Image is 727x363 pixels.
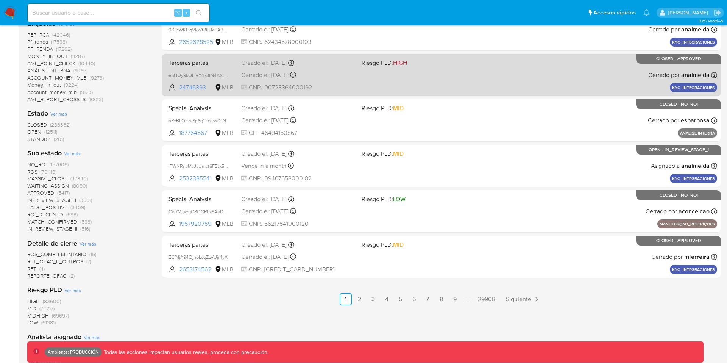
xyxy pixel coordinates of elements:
[185,9,187,16] span: s
[175,9,181,16] span: ⌥
[102,349,268,356] p: Todas las acciones impactan usuarios reales, proceda con precaución.
[699,18,723,24] span: 3.157.1-hotfix-5
[593,9,636,17] span: Accesos rápidos
[713,9,721,17] a: Salir
[48,350,99,354] p: Ambiente: PRODUCCIÓN
[643,9,650,16] a: Notificaciones
[668,9,711,16] p: mauro.ibarra@mercadolibre.com
[191,8,206,18] button: search-icon
[28,8,209,18] input: Buscar usuario o caso...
